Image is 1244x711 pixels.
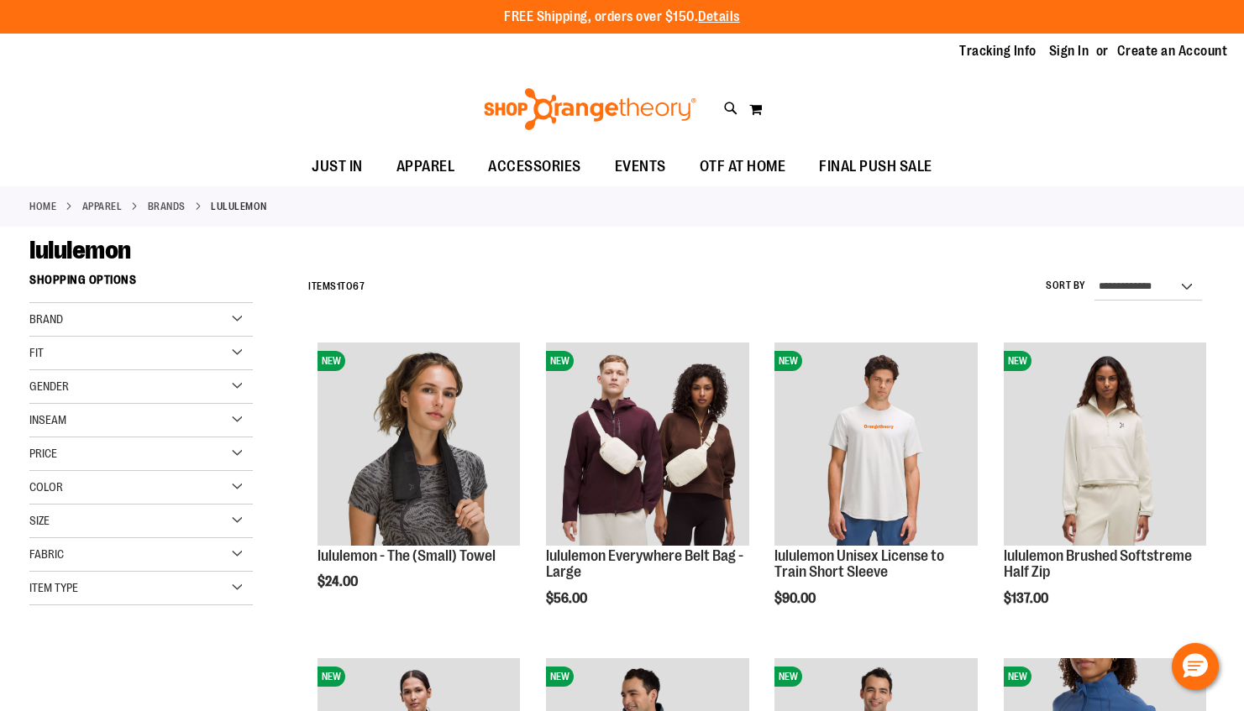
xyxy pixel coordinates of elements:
span: NEW [546,667,574,687]
span: NEW [546,351,574,371]
a: OTF AT HOME [683,148,803,186]
span: NEW [318,351,345,371]
button: Hello, have a question? Let’s chat. [1172,643,1219,690]
div: product [538,334,757,649]
span: Brand [29,312,63,326]
a: Home [29,199,56,214]
span: OTF AT HOME [700,148,786,186]
span: EVENTS [615,148,666,186]
img: lululemon Unisex License to Train Short Sleeve [774,342,977,545]
a: BRANDS [148,199,186,214]
h2: Items to [308,274,365,300]
div: product [995,334,1215,649]
span: NEW [1004,667,1031,687]
p: FREE Shipping, orders over $150. [504,8,740,27]
a: ACCESSORIES [471,148,598,186]
span: $24.00 [318,574,360,589]
a: Create an Account [1117,42,1228,60]
span: JUST IN [312,148,363,186]
span: $56.00 [546,591,590,606]
strong: lululemon [211,199,267,214]
a: lululemon Everywhere Belt Bag - Large [546,547,743,581]
span: APPAREL [396,148,455,186]
span: Inseam [29,413,66,426]
span: 1 [337,280,341,292]
img: lululemon Brushed Softstreme Half Zip [1004,342,1206,545]
img: lululemon - The (Small) Towel [318,342,520,545]
span: $137.00 [1004,591,1051,606]
a: lululemon - The (Small) TowelNEW [318,342,520,547]
a: APPAREL [380,148,472,186]
span: Gender [29,379,69,393]
a: lululemon Brushed Softstreme Half ZipNEW [1004,342,1206,547]
span: NEW [1004,351,1031,371]
a: lululemon Everywhere Belt Bag - LargeNEW [546,342,748,547]
span: Size [29,514,50,527]
a: FINAL PUSH SALE [802,148,949,186]
span: Fit [29,346,44,359]
strong: Shopping Options [29,265,253,303]
span: Item Type [29,581,78,594]
a: Sign In [1049,42,1089,60]
a: JUST IN [295,148,380,186]
div: product [766,334,985,649]
img: Shop Orangetheory [481,88,699,130]
a: lululemon Unisex License to Train Short Sleeve [774,547,944,581]
a: APPAREL [82,199,123,214]
span: Fabric [29,547,64,561]
span: Color [29,480,63,494]
a: EVENTS [598,148,683,186]
span: lululemon [29,236,131,264]
a: Details [698,9,740,24]
div: product [309,334,528,632]
a: lululemon Brushed Softstreme Half Zip [1004,547,1192,581]
span: $90.00 [774,591,818,606]
label: Sort By [1046,279,1086,293]
a: Tracking Info [959,42,1037,60]
span: NEW [774,667,802,687]
span: Price [29,447,57,460]
span: NEW [774,351,802,371]
img: lululemon Everywhere Belt Bag - Large [546,342,748,545]
a: lululemon - The (Small) Towel [318,547,496,564]
span: ACCESSORIES [488,148,581,186]
span: NEW [318,667,345,687]
span: 67 [353,280,365,292]
a: lululemon Unisex License to Train Short SleeveNEW [774,342,977,547]
span: FINAL PUSH SALE [819,148,932,186]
